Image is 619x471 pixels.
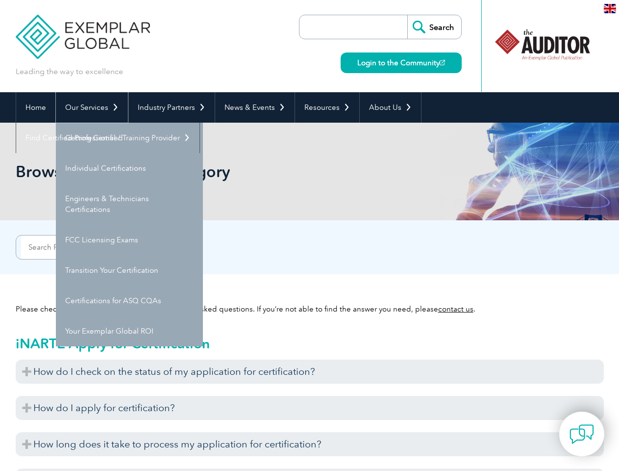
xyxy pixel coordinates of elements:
img: contact-chat.png [569,422,594,446]
p: Please check the list below for answers to frequently asked questions. If you’re not able to find... [16,304,604,314]
a: Your Exemplar Global ROI [56,316,203,346]
p: Leading the way to excellence [16,66,123,77]
a: contact us [438,305,473,314]
img: open_square.png [440,60,445,65]
input: Search [407,15,461,39]
h2: iNARTE Apply for Certification [16,336,604,351]
a: Individual Certifications [56,153,203,183]
a: Resources [295,92,359,123]
h3: How do I apply for certification? [16,396,604,420]
h3: How long does it take to process my application for certification? [16,432,604,456]
a: News & Events [215,92,295,123]
h1: Browse All FAQs by Category [16,162,392,181]
a: Certifications for ASQ CQAs [56,286,203,316]
input: Search FAQ [21,235,118,259]
a: Engineers & Technicians Certifications [56,183,203,225]
a: About Us [360,92,421,123]
a: Our Services [56,92,128,123]
a: Home [16,92,55,123]
a: FCC Licensing Exams [56,225,203,255]
a: Find Certified Professional / Training Provider [16,123,199,153]
a: Industry Partners [128,92,215,123]
img: en [604,4,616,13]
a: Login to the Community [341,52,462,73]
a: Transition Your Certification [56,255,203,286]
h3: How do I check on the status of my application for certification? [16,360,604,384]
